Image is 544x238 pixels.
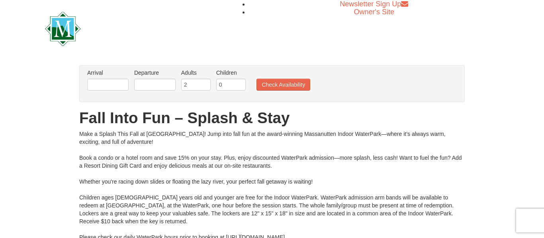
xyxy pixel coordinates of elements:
label: Arrival [87,69,129,77]
a: Owner's Site [354,8,394,16]
h1: Fall Into Fun – Splash & Stay [79,110,465,126]
a: Massanutten Resort [45,18,227,37]
label: Adults [181,69,211,77]
label: Children [216,69,246,77]
label: Departure [134,69,176,77]
button: Check Availability [256,79,310,91]
img: Massanutten Resort Logo [45,12,227,46]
